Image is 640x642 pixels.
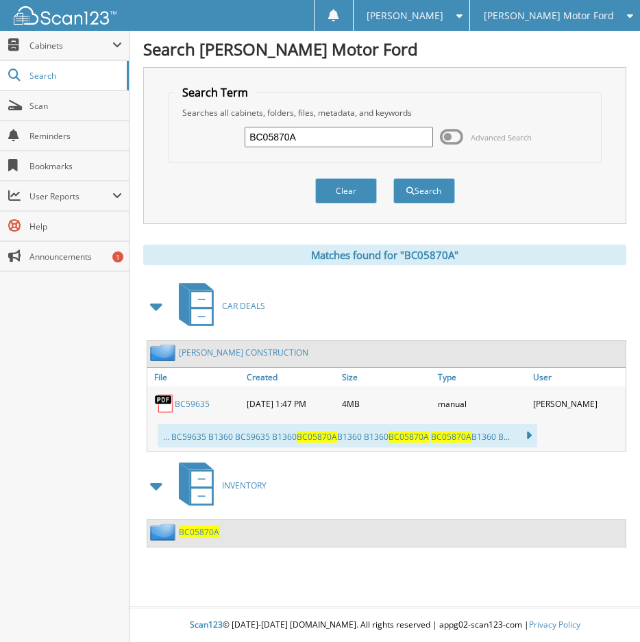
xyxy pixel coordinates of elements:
div: © [DATE]-[DATE] [DOMAIN_NAME]. All rights reserved | appg02-scan123-com | [130,608,640,642]
iframe: Chat Widget [571,576,640,642]
a: [PERSON_NAME] CONSTRUCTION [179,347,308,358]
span: Announcements [29,251,122,262]
div: manual [434,390,530,417]
span: Advanced Search [471,132,532,143]
a: Size [339,368,434,386]
span: INVENTORY [222,480,267,491]
div: ... BC59635 B1360 BC59635 B1360 B1360 B1360 B1360 B... [158,424,537,447]
div: Searches all cabinets, folders, files, metadata, and keywords [175,107,594,119]
div: 1 [112,251,123,262]
span: User Reports [29,190,112,202]
a: Type [434,368,530,386]
a: BC05870A [179,526,219,538]
h1: Search [PERSON_NAME] Motor Ford [143,38,626,60]
a: INVENTORY [171,458,267,513]
a: User [530,368,626,386]
legend: Search Term [175,85,255,100]
img: folder2.png [150,523,179,541]
div: Matches found for "BC05870A" [143,245,626,265]
span: Reminders [29,130,122,142]
span: [PERSON_NAME] Motor Ford [484,12,614,20]
span: Cabinets [29,40,112,51]
span: BC05870A [389,431,429,443]
a: CAR DEALS [171,279,265,333]
a: File [147,368,243,386]
a: Created [243,368,339,386]
button: Search [393,178,455,203]
span: BC05870A [431,431,471,443]
div: [PERSON_NAME] [530,390,626,417]
img: scan123-logo-white.svg [14,6,116,25]
a: Privacy Policy [529,619,580,630]
span: [PERSON_NAME] [367,12,443,20]
div: [DATE] 1:47 PM [243,390,339,417]
span: Bookmarks [29,160,122,172]
div: 4MB [339,390,434,417]
img: folder2.png [150,344,179,361]
button: Clear [315,178,377,203]
a: BC59635 [175,398,210,410]
span: Search [29,70,120,82]
span: BC05870A [297,431,337,443]
span: CAR DEALS [222,300,265,312]
img: PDF.png [154,393,175,414]
span: Scan [29,100,122,112]
span: Scan123 [190,619,223,630]
span: Help [29,221,122,232]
